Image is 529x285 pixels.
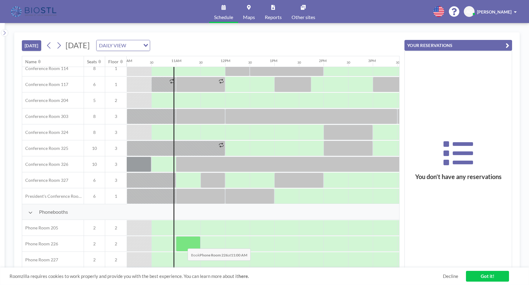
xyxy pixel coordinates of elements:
[22,130,68,135] span: Conference Room 324
[248,61,252,64] div: 30
[319,58,327,63] div: 2PM
[105,146,127,151] span: 3
[368,58,376,63] div: 3PM
[466,271,509,282] a: Got it!
[188,248,251,261] span: Book at
[128,41,140,49] input: Search for option
[150,61,153,64] div: 30
[84,146,105,151] span: 10
[97,40,150,51] div: Search for option
[84,162,105,167] span: 10
[22,66,68,71] span: Conference Room 114
[84,178,105,183] span: 6
[84,114,105,119] span: 8
[10,273,443,279] span: Roomzilla requires cookies to work properly and provide you with the best experience. You can lea...
[477,9,511,14] span: [PERSON_NAME]
[105,225,127,231] span: 2
[200,253,228,257] b: Phone Room 226
[22,114,68,119] span: Conference Room 303
[265,15,282,20] span: Reports
[25,59,37,64] div: Name
[22,225,58,231] span: Phone Room 205
[22,257,58,263] span: Phone Room 227
[105,98,127,103] span: 2
[84,241,105,247] span: 2
[221,58,230,63] div: 12PM
[292,15,315,20] span: Other sites
[10,6,59,18] img: organization-logo
[105,178,127,183] span: 3
[22,178,68,183] span: Conference Room 327
[270,58,277,63] div: 1PM
[84,193,105,199] span: 6
[39,209,68,215] span: Phonebooths
[22,162,68,167] span: Conference Room 326
[105,257,127,263] span: 2
[22,82,68,87] span: Conference Room 117
[22,193,84,199] span: President's Conference Room - 109
[122,58,132,63] div: 10AM
[22,241,58,247] span: Phone Room 226
[105,66,127,71] span: 1
[231,253,247,257] b: 11:00 AM
[22,40,41,51] button: [DATE]
[87,59,97,64] div: Seats
[84,130,105,135] span: 8
[404,40,512,51] button: YOUR RESERVATIONS
[84,98,105,103] span: 5
[66,41,90,50] span: [DATE]
[243,15,255,20] span: Maps
[238,273,249,279] a: here.
[214,15,233,20] span: Schedule
[105,82,127,87] span: 1
[105,162,127,167] span: 3
[443,273,458,279] a: Decline
[171,58,181,63] div: 11AM
[466,9,472,14] span: AD
[199,61,203,64] div: 30
[405,173,512,181] h3: You don’t have any reservations
[108,59,119,64] div: Floor
[22,98,68,103] span: Conference Room 204
[105,241,127,247] span: 2
[396,61,400,64] div: 30
[297,61,301,64] div: 30
[347,61,350,64] div: 30
[22,146,68,151] span: Conference Room 325
[98,41,127,49] span: DAILY VIEW
[84,225,105,231] span: 2
[105,193,127,199] span: 1
[84,257,105,263] span: 2
[105,114,127,119] span: 3
[84,82,105,87] span: 6
[84,66,105,71] span: 8
[105,130,127,135] span: 3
